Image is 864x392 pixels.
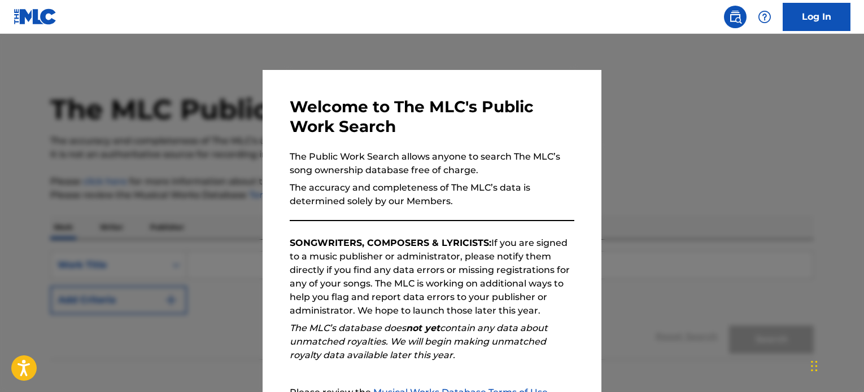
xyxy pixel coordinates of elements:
iframe: Chat Widget [808,338,864,392]
a: Log In [783,3,850,31]
p: The Public Work Search allows anyone to search The MLC’s song ownership database free of charge. [290,150,574,177]
em: The MLC’s database does contain any data about unmatched royalties. We will begin making unmatche... [290,323,548,360]
a: Public Search [724,6,747,28]
strong: not yet [406,323,440,333]
img: search [728,10,742,24]
div: Drag [811,349,818,383]
p: If you are signed to a music publisher or administrator, please notify them directly if you find ... [290,236,574,318]
img: help [758,10,771,24]
p: The accuracy and completeness of The MLC’s data is determined solely by our Members. [290,181,574,208]
strong: SONGWRITERS, COMPOSERS & LYRICISTS: [290,237,491,248]
img: MLC Logo [14,8,57,25]
div: Help [753,6,776,28]
h3: Welcome to The MLC's Public Work Search [290,97,574,136]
